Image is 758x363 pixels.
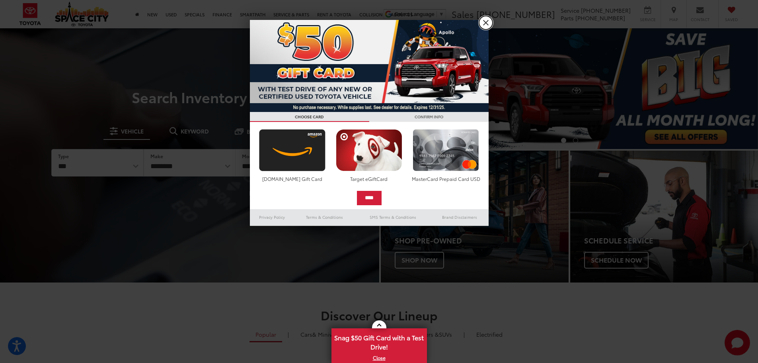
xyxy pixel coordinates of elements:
img: 53411_top_152338.jpg [250,20,489,112]
h3: CHOOSE CARD [250,112,369,122]
div: Target eGiftCard [334,175,404,182]
div: [DOMAIN_NAME] Gift Card [257,175,327,182]
img: mastercard.png [411,129,481,171]
span: Snag $50 Gift Card with a Test Drive! [332,329,426,353]
div: MasterCard Prepaid Card USD [411,175,481,182]
img: targetcard.png [334,129,404,171]
img: amazoncard.png [257,129,327,171]
a: SMS Terms & Conditions [355,212,431,222]
h3: CONFIRM INFO [369,112,489,122]
a: Brand Disclaimers [431,212,489,222]
a: Privacy Policy [250,212,294,222]
a: Terms & Conditions [294,212,355,222]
